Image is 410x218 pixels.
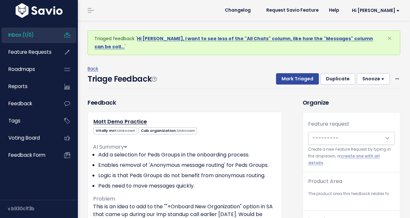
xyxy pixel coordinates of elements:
[225,8,251,13] span: Changelog
[8,100,32,107] span: Feedback
[88,30,400,55] div: Triaged feedback ' '
[8,134,40,141] span: Voting Board
[2,28,54,42] a: Inbox (1/0)
[324,6,344,15] a: Help
[14,3,64,18] img: logo-white.9d6f32f41409.svg
[320,73,355,85] button: Duplicate
[8,152,45,158] span: Feedback form
[308,190,395,197] small: The product area this feedback relates to
[8,83,28,90] span: Reports
[276,73,319,85] button: Mark Triaged
[8,49,52,55] span: Feature Requests
[308,154,380,166] a: create one with all details
[88,98,116,107] h3: Feedback
[357,73,390,85] button: Snooze
[2,96,54,111] a: Feedback
[98,182,277,190] li: Peds need to move messages quickly.
[2,79,54,94] a: Reports
[93,195,115,202] span: Problem
[93,118,147,125] a: Matt Demo Practice
[308,178,342,185] label: Product Area
[2,131,54,145] a: Voting Board
[2,62,54,77] a: Roadmaps
[98,161,277,169] li: Enables removal of 'Anonymous message routing' for Peds Groups.
[308,120,349,128] label: Feature request
[94,35,373,50] a: Hi [PERSON_NAME], I want to see less of the "All Chats" column, like how the "Messages" column ca...
[381,31,398,46] button: Close
[2,148,54,163] a: Feedback form
[98,151,277,159] li: Add a selection for Peds Groups in the onboarding process.
[8,66,35,73] span: Roadmaps
[8,31,34,38] span: Inbox (1/0)
[177,128,195,133] span: Unknown
[98,172,277,179] li: Logic is that Peds Groups do not benefit from anonymous routing.
[8,200,78,217] div: v.b930c1f3b
[88,73,156,85] h4: Triage Feedback
[8,117,20,124] span: Tags
[261,6,324,15] a: Request Savio Feature
[88,65,98,72] a: Back
[2,113,54,128] a: Tags
[93,127,137,134] span: Vitally mrr:
[303,98,400,107] h3: Organize
[387,33,392,44] span: ×
[117,128,135,133] span: Unknown
[139,127,197,134] span: Cab organization:
[93,143,127,151] span: AI Summary
[308,146,395,167] small: Create a new Feature Request by typing in the dropdown, or .
[352,8,400,13] span: Hi [PERSON_NAME]
[344,6,405,16] a: Hi [PERSON_NAME]
[2,45,54,60] a: Feature Requests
